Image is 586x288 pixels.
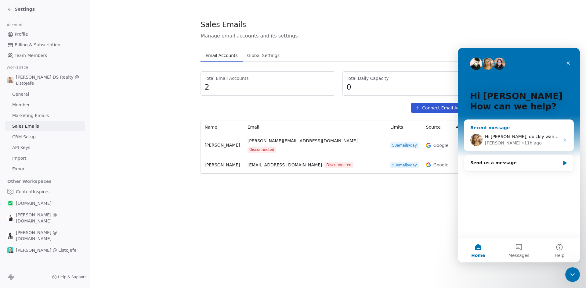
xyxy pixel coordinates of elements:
span: Actions [456,125,471,130]
span: Help [97,205,107,210]
span: Google [433,162,448,168]
a: Import [5,153,85,163]
a: API Keys [5,143,85,153]
a: Member [5,100,85,110]
span: [PERSON_NAME][EMAIL_ADDRESS][DOMAIN_NAME] [248,138,358,144]
span: [PERSON_NAME] @ [DOMAIN_NAME] [16,212,82,224]
div: • 11h ago [64,92,84,98]
span: Global Settings [244,51,282,60]
span: [PERSON_NAME] @ ListoJefe [16,247,77,253]
a: Team Members [5,51,85,61]
button: Messages [41,190,81,215]
span: Member [12,102,30,108]
span: Disconnected [324,162,353,168]
span: Limits [390,125,403,130]
span: Profile [15,31,28,37]
span: 2 [204,83,331,92]
a: CRM Setup [5,132,85,142]
span: Source [426,125,441,130]
div: Close [105,10,116,21]
a: Settings [7,6,35,12]
span: Total Daily Capacity [346,75,471,81]
span: [PERSON_NAME] [204,143,240,148]
img: ContentInspires.com%20Icon.png [7,189,13,195]
span: 50 emails/day [390,142,419,148]
span: Manage email accounts and its settings [201,32,475,40]
button: Help [81,190,122,215]
iframe: Intercom live chat [458,48,580,262]
span: [EMAIL_ADDRESS][DOMAIN_NAME] [248,162,322,168]
span: Billing & Subscription [15,42,60,48]
span: Home [13,205,27,210]
span: Messages [51,205,72,210]
a: Billing & Subscription [5,40,85,50]
span: CRM Setup [12,134,36,140]
img: Alex%20Farcas%201080x1080.png [7,215,13,221]
a: General [5,89,85,99]
span: Email [248,125,259,130]
span: Name [204,125,217,130]
a: Profile [5,29,85,39]
span: 0 [346,83,471,92]
span: Account [4,20,25,30]
a: Sales Emails [5,121,85,131]
button: Connect Email Account [411,103,475,113]
span: Sales Emails [12,123,39,130]
img: Gopal%20Ranu%20Profile%20Picture%201080x1080.png [7,233,13,239]
span: Team Members [15,52,47,59]
a: Marketing Emails [5,111,85,121]
span: General [12,91,29,98]
span: Export [12,166,26,172]
span: Other Workspaces [5,176,54,186]
span: Import [12,155,26,162]
img: Daniel%20Simpson%20Social%20Media%20Profile%20Picture%201080x1080%20Option%201.png [7,77,13,83]
span: ContentInspires [16,189,49,195]
img: Enrique-6s-4-LJ.png [7,247,13,253]
img: ListoJefe.com%20icon%201080x1080%20Transparent-bg.png [7,200,13,206]
span: Email Accounts [203,51,240,60]
span: Workspace [4,63,31,72]
span: Google [433,142,448,148]
span: Hi [PERSON_NAME], quickly wanted to check if you could please confirm above? also, please let me ... [27,86,442,91]
span: [PERSON_NAME] @ [DOMAIN_NAME] [16,259,82,271]
span: Sales Emails [201,20,246,29]
span: [PERSON_NAME] DS Realty @ ListoJefe [16,74,82,86]
span: Settings [15,6,35,12]
span: API Keys [12,144,30,151]
span: [PERSON_NAME] @ [DOMAIN_NAME] [16,229,82,242]
span: Marketing Emails [12,112,49,119]
span: [PERSON_NAME] [204,162,240,167]
div: Send us a message [6,107,116,123]
div: [PERSON_NAME] [27,92,63,98]
a: Export [5,164,85,174]
span: Disconnected [248,147,276,153]
span: Total Email Accounts [204,75,331,81]
iframe: Intercom live chat [565,267,580,282]
div: Send us a message [13,112,102,118]
span: Help & Support [58,275,86,279]
span: [DOMAIN_NAME] [16,200,52,206]
span: 50 emails/day [390,162,419,168]
a: Help & Support [52,275,86,279]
